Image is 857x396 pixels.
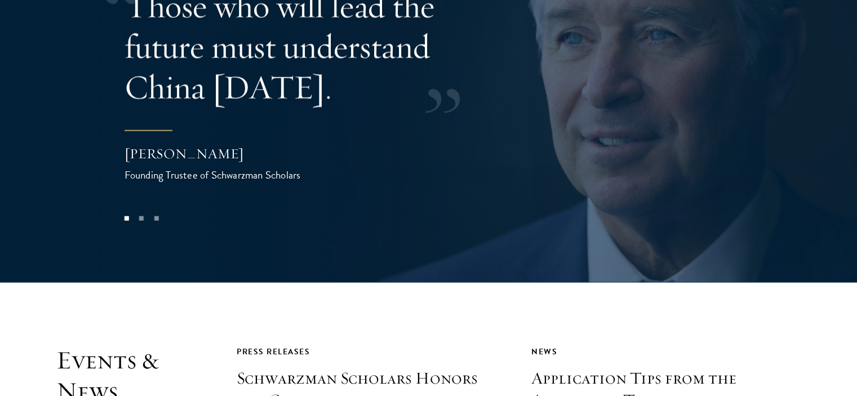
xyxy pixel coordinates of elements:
[237,345,506,359] div: Press Releases
[531,345,801,359] div: News
[125,144,350,163] div: [PERSON_NAME]
[149,211,163,226] button: 3 of 3
[125,167,350,183] div: Founding Trustee of Schwarzman Scholars
[119,211,134,226] button: 1 of 3
[134,211,149,226] button: 2 of 3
